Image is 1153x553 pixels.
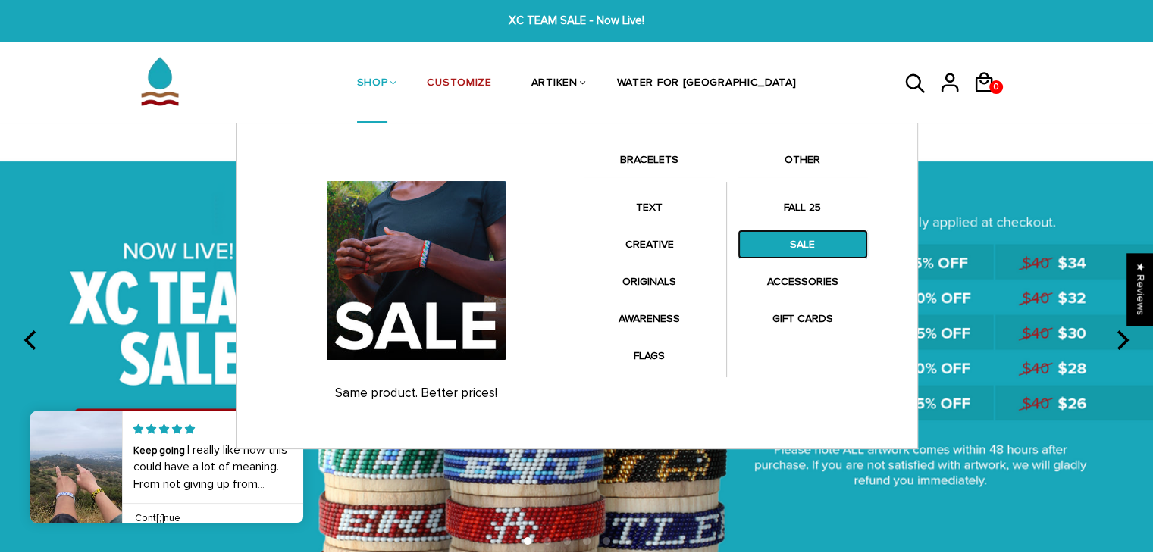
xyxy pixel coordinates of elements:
a: FALL 25 [738,192,868,222]
a: SHOP [357,44,388,124]
a: GIFT CARDS [738,304,868,333]
a: CREATIVE [584,230,715,259]
a: SALE [738,230,868,259]
a: ORIGINALS [584,267,715,296]
a: 0 [973,98,1007,101]
button: previous [15,323,49,357]
span: 0 [990,77,1002,98]
a: OTHER [738,151,868,177]
a: FLAGS [584,341,715,370]
a: AWARENESS [584,304,715,333]
a: WATER FOR [GEOGRAPHIC_DATA] [617,44,797,124]
a: BRACELETS [584,151,715,177]
a: ARTIKEN [531,44,578,124]
button: next [1104,323,1138,357]
p: Same product. Better prices! [263,386,569,401]
a: TEXT [584,192,715,222]
span: XC TEAM SALE - Now Live! [355,12,797,30]
a: CUSTOMIZE [427,44,491,124]
div: Click to open Judge.me floating reviews tab [1127,253,1153,325]
a: ACCESSORIES [738,267,868,296]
